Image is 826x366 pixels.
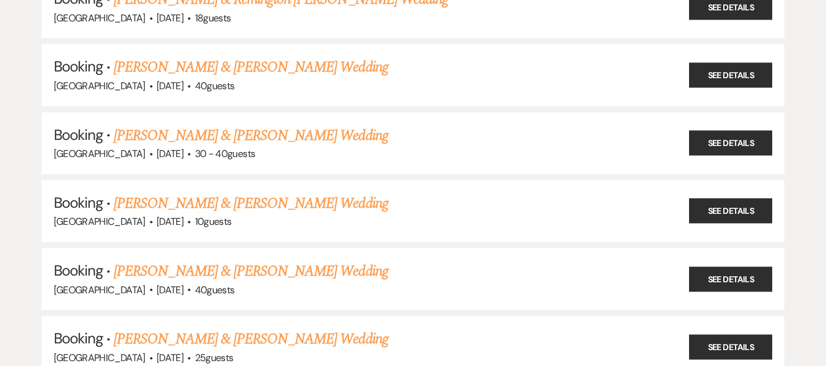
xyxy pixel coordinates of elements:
[195,351,234,364] span: 25 guests
[157,215,183,228] span: [DATE]
[689,266,772,291] a: See Details
[114,260,388,282] a: [PERSON_NAME] & [PERSON_NAME] Wedding
[114,192,388,214] a: [PERSON_NAME] & [PERSON_NAME] Wedding
[54,57,103,76] span: Booking
[114,56,388,78] a: [PERSON_NAME] & [PERSON_NAME] Wedding
[54,125,103,144] span: Booking
[54,261,103,280] span: Booking
[114,125,388,147] a: [PERSON_NAME] & [PERSON_NAME] Wedding
[195,215,232,228] span: 10 guests
[157,284,183,296] span: [DATE]
[195,79,235,92] span: 40 guests
[114,328,388,350] a: [PERSON_NAME] & [PERSON_NAME] Wedding
[54,147,146,160] span: [GEOGRAPHIC_DATA]
[157,351,183,364] span: [DATE]
[54,12,146,24] span: [GEOGRAPHIC_DATA]
[54,79,146,92] span: [GEOGRAPHIC_DATA]
[54,193,103,212] span: Booking
[195,147,256,160] span: 30 - 40 guests
[54,215,146,228] span: [GEOGRAPHIC_DATA]
[54,351,146,364] span: [GEOGRAPHIC_DATA]
[689,62,772,87] a: See Details
[689,199,772,224] a: See Details
[157,147,183,160] span: [DATE]
[689,131,772,156] a: See Details
[54,284,146,296] span: [GEOGRAPHIC_DATA]
[157,79,183,92] span: [DATE]
[689,334,772,359] a: See Details
[157,12,183,24] span: [DATE]
[54,329,103,348] span: Booking
[195,12,231,24] span: 18 guests
[195,284,235,296] span: 40 guests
